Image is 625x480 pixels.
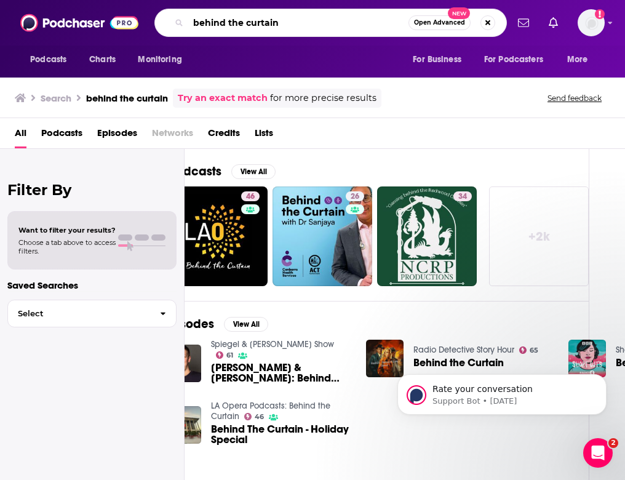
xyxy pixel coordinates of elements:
[414,20,465,26] span: Open Advanced
[169,164,221,179] h2: Podcasts
[211,362,351,383] a: Parkins & Grote: Behind curtain, live report from snowy Sox Park (Hour 4)
[453,191,472,201] a: 34
[544,12,563,33] a: Show notifications dropdown
[484,51,543,68] span: For Podcasters
[7,300,177,327] button: Select
[489,186,589,286] a: +2k
[578,9,605,36] img: User Profile
[81,48,123,71] a: Charts
[164,316,268,332] a: EpisodesView All
[583,438,613,468] iframe: Intercom live chat
[413,51,461,68] span: For Business
[211,362,351,383] span: [PERSON_NAME] & [PERSON_NAME]: Behind curtain, live report from [GEOGRAPHIC_DATA] (Hour 4)
[28,88,47,108] img: Profile image for Support Bot
[22,48,82,71] button: open menu
[138,51,181,68] span: Monitoring
[208,123,240,148] a: Credits
[224,317,268,332] button: View All
[513,12,534,33] a: Show notifications dropdown
[241,191,260,201] a: 46
[54,98,212,110] p: Message from Support Bot, sent 6w ago
[458,191,467,203] span: 34
[97,123,137,148] a: Episodes
[578,9,605,36] span: Logged in as RP_publicity
[178,91,268,105] a: Try an exact match
[476,48,561,71] button: open menu
[7,279,177,291] p: Saved Searches
[54,87,154,97] span: Rate your conversation
[20,11,138,34] img: Podchaser - Follow, Share and Rate Podcasts
[211,424,351,445] a: Behind The Curtain - Holiday Special
[544,93,605,103] button: Send feedback
[18,238,116,255] span: Choose a tab above to access filters.
[244,413,265,420] a: 46
[377,186,477,286] a: 34
[255,123,273,148] a: Lists
[559,48,603,71] button: open menu
[231,164,276,179] button: View All
[270,91,376,105] span: for more precise results
[595,9,605,19] svg: Add a profile image
[351,191,359,203] span: 26
[226,353,233,358] span: 61
[154,9,507,37] div: Search podcasts, credits, & more...
[346,191,364,201] a: 26
[404,48,477,71] button: open menu
[41,123,82,148] a: Podcasts
[255,414,264,420] span: 46
[15,123,26,148] a: All
[8,310,150,318] span: Select
[152,123,193,148] span: Networks
[86,92,168,104] h3: behind the curtain
[379,297,625,434] iframe: Intercom notifications message
[41,92,71,104] h3: Search
[30,51,66,68] span: Podcasts
[211,339,334,350] a: Spiegel & Holmes Show
[89,51,116,68] span: Charts
[567,51,588,68] span: More
[578,9,605,36] button: Show profile menu
[7,181,177,199] h2: Filter By
[246,191,255,203] span: 46
[608,438,618,448] span: 2
[18,77,228,118] div: message notification from Support Bot, 6w ago. Rate your conversation
[188,13,408,33] input: Search podcasts, credits, & more...
[164,316,214,332] h2: Episodes
[168,186,268,286] a: 46
[273,186,372,286] a: 26
[18,226,116,234] span: Want to filter your results?
[129,48,197,71] button: open menu
[169,164,276,179] a: PodcastsView All
[408,15,471,30] button: Open AdvancedNew
[448,7,470,19] span: New
[211,401,330,422] a: LA Opera Podcasts: Behind the Curtain
[366,340,404,377] img: Behind the Curtain
[216,351,234,359] a: 61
